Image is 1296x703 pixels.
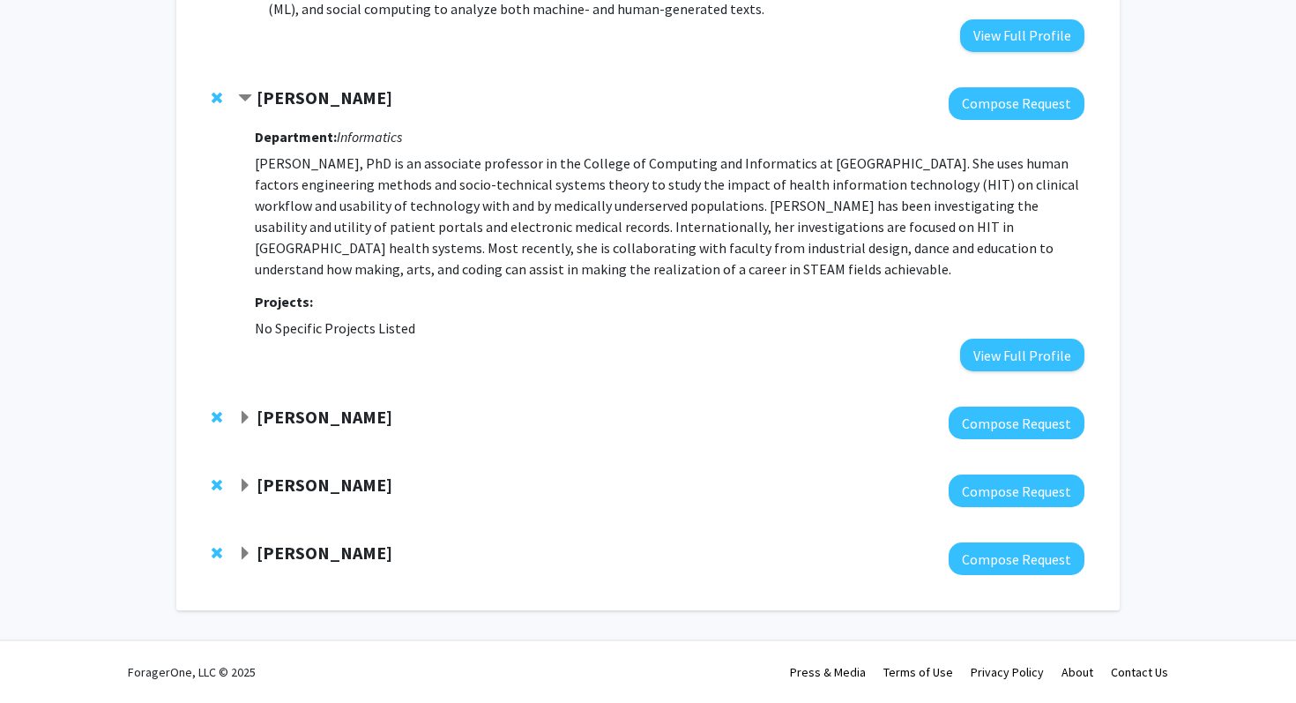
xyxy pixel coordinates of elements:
button: Compose Request to Mat Kelly [949,475,1084,507]
span: Remove Harry Zhang from bookmarks [212,546,222,560]
strong: Projects: [255,293,313,310]
a: About [1061,664,1093,680]
strong: Department: [255,128,337,146]
strong: [PERSON_NAME] [257,86,392,108]
span: Expand Afsaneh Razi Bookmark [238,411,252,425]
span: Remove Mat Kelly from bookmarks [212,478,222,492]
a: Privacy Policy [971,664,1044,680]
button: View Full Profile [960,339,1084,371]
span: No Specific Projects Listed [255,319,415,337]
a: Terms of Use [883,664,953,680]
strong: [PERSON_NAME] [257,474,392,496]
p: [PERSON_NAME], PhD is an associate professor in the College of Computing and Informatics at [GEOG... [255,153,1084,280]
span: Contract Michelle Rogers Bookmark [238,92,252,106]
a: Press & Media [790,664,866,680]
a: Contact Us [1111,664,1168,680]
i: Informatics [337,128,402,146]
span: Remove Afsaneh Razi from bookmarks [212,410,222,424]
button: Compose Request to Harry Zhang [949,542,1084,575]
span: Expand Mat Kelly Bookmark [238,479,252,493]
strong: [PERSON_NAME] [257,542,392,564]
button: Compose Request to Michelle Rogers [949,87,1084,120]
iframe: Chat [13,624,75,690]
div: ForagerOne, LLC © 2025 [128,641,256,703]
button: Compose Request to Afsaneh Razi [949,407,1084,439]
span: Remove Michelle Rogers from bookmarks [212,91,222,105]
span: Expand Harry Zhang Bookmark [238,547,252,561]
strong: [PERSON_NAME] [257,406,392,428]
button: View Full Profile [960,19,1084,52]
